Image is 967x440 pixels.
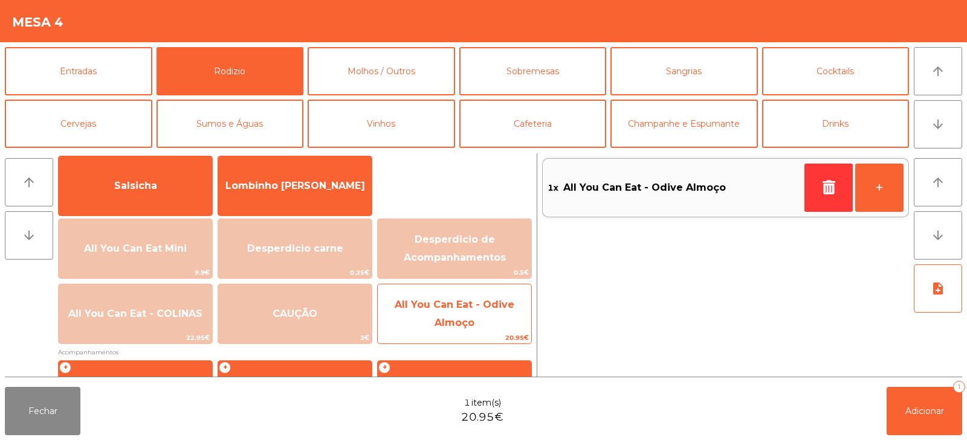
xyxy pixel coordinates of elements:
[5,387,80,435] button: Fechar
[219,362,231,374] span: +
[548,179,558,197] span: 1x
[762,47,910,95] button: Cocktails
[914,264,962,313] button: note_add
[308,47,455,95] button: Molhos / Outros
[59,267,212,278] span: 9.9€
[459,47,607,95] button: Sobremesas
[610,47,758,95] button: Sangrias
[308,100,455,148] button: Vinhos
[931,64,945,78] i: arrow_upward
[887,387,962,435] button: Adicionar1
[905,406,944,416] span: Adicionar
[471,397,501,409] span: item(s)
[22,228,36,243] i: arrow_downward
[610,100,758,148] button: Champanhe e Espumante
[404,234,506,263] span: Desperdicio de Acompanhamentos
[59,332,212,343] span: 22.95€
[5,47,152,95] button: Entradas
[931,228,945,243] i: arrow_downward
[378,267,531,278] span: 0.5€
[931,281,945,296] i: note_add
[395,299,514,328] span: All You Can Eat - Odive Almoço
[225,180,365,191] span: Lombinho [PERSON_NAME]
[273,308,317,319] span: CAUÇÃO
[914,158,962,206] button: arrow_upward
[914,211,962,260] button: arrow_downward
[5,211,53,260] button: arrow_downward
[68,308,202,319] span: All You Can Eat - COLINAS
[218,267,372,278] span: 0.25€
[84,243,187,254] span: All You Can Eat Mini
[931,175,945,190] i: arrow_upward
[247,243,343,254] span: Desperdicio carne
[5,158,53,206] button: arrow_upward
[914,47,962,95] button: arrow_upward
[931,117,945,132] i: arrow_downward
[563,179,726,197] span: All You Can Eat - Odive Almoço
[114,180,157,191] span: Salsicha
[218,332,372,343] span: 3€
[12,13,63,31] h4: Mesa 4
[459,100,607,148] button: Cafeteria
[464,397,470,409] span: 1
[5,100,152,148] button: Cervejas
[378,362,390,374] span: +
[953,381,965,393] div: 1
[157,47,304,95] button: Rodizio
[914,100,962,148] button: arrow_downward
[461,409,503,426] span: 20.95€
[157,100,304,148] button: Sumos e Águas
[855,164,904,212] button: +
[22,175,36,190] i: arrow_upward
[58,346,532,358] span: Acompanhamentos
[762,100,910,148] button: Drinks
[59,362,71,374] span: +
[378,332,531,343] span: 20.95€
